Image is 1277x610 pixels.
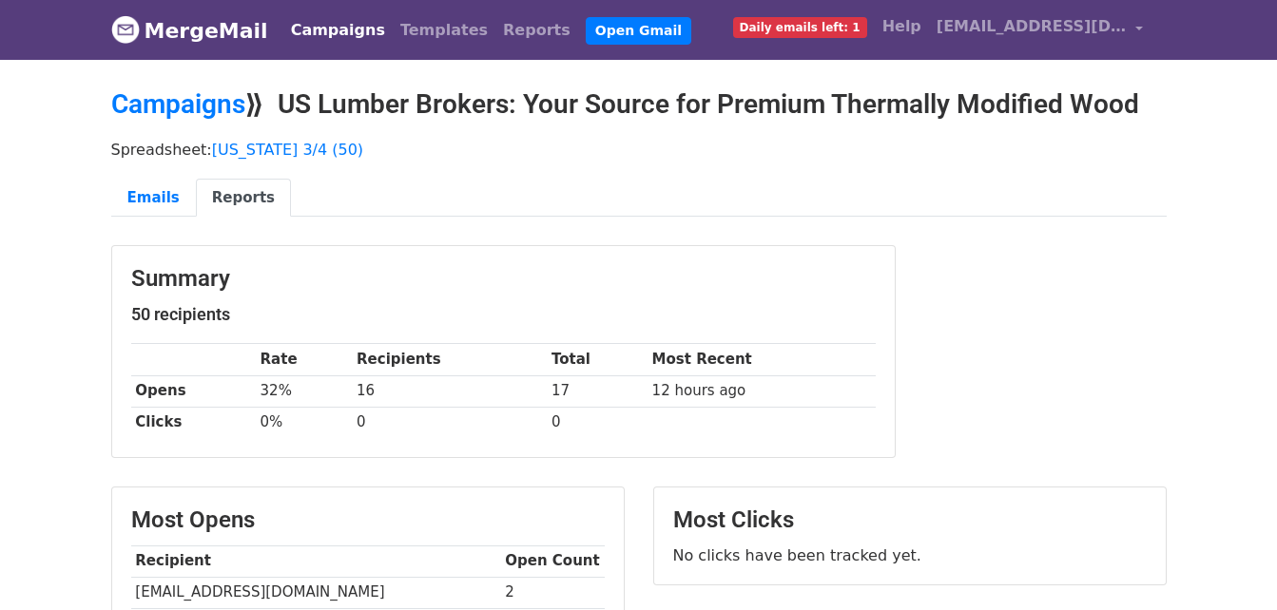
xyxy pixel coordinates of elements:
td: 0 [352,407,547,438]
td: 2 [501,577,605,608]
h3: Most Opens [131,506,605,534]
h5: 50 recipients [131,304,876,325]
td: 16 [352,375,547,407]
a: Reports [196,179,291,218]
h3: Most Clicks [673,506,1147,534]
th: Rate [256,344,353,375]
td: 0 [547,407,648,438]
th: Recipient [131,545,501,577]
a: Campaigns [283,11,393,49]
img: MergeMail logo [111,15,140,44]
td: [EMAIL_ADDRESS][DOMAIN_NAME] [131,577,501,608]
span: [EMAIL_ADDRESS][DOMAIN_NAME] [937,15,1127,38]
a: [EMAIL_ADDRESS][DOMAIN_NAME] [929,8,1151,52]
a: [US_STATE] 3/4 (50) [212,141,363,159]
th: Total [547,344,648,375]
a: Campaigns [111,88,245,120]
iframe: Chat Widget [1182,519,1277,610]
td: 17 [547,375,648,407]
span: Daily emails left: 1 [733,17,867,38]
a: Reports [495,11,578,49]
a: Open Gmail [586,17,691,45]
th: Open Count [501,545,605,577]
a: Templates [393,11,495,49]
th: Most Recent [648,344,876,375]
h3: Summary [131,265,876,293]
p: Spreadsheet: [111,140,1167,160]
a: Daily emails left: 1 [726,8,875,46]
th: Recipients [352,344,547,375]
a: Help [875,8,929,46]
h2: ⟫ US Lumber Brokers: Your Source for Premium Thermally Modified Wood [111,88,1167,121]
th: Opens [131,375,256,407]
p: No clicks have been tracked yet. [673,545,1147,565]
th: Clicks [131,407,256,438]
td: 0% [256,407,353,438]
td: 12 hours ago [648,375,876,407]
td: 32% [256,375,353,407]
a: Emails [111,179,196,218]
a: MergeMail [111,10,268,50]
